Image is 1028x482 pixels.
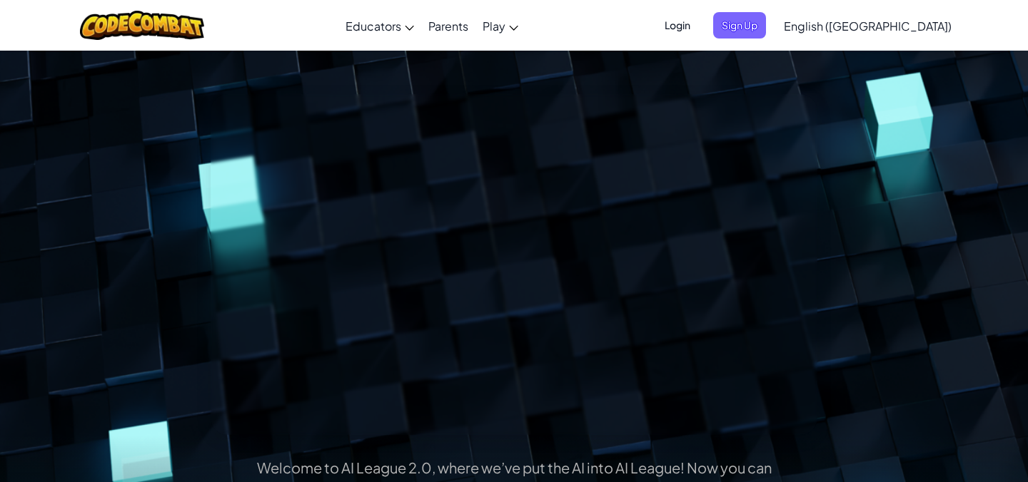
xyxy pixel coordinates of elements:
span: Educators [346,19,401,34]
a: Parents [421,6,475,45]
span: English ([GEOGRAPHIC_DATA]) [784,19,952,34]
a: Play [475,6,525,45]
img: CodeCombat logo [80,11,205,40]
button: Sign Up [713,12,766,39]
p: Welcome to AI League 2.0, where we’ve put the AI into AI League! Now you can [1,458,1027,478]
a: Educators [338,6,421,45]
button: Login [656,12,699,39]
a: English ([GEOGRAPHIC_DATA]) [777,6,959,45]
iframe: To enrich screen reader interactions, please activate Accessibility in Grammarly extension settings [211,94,817,435]
span: Play [483,19,505,34]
